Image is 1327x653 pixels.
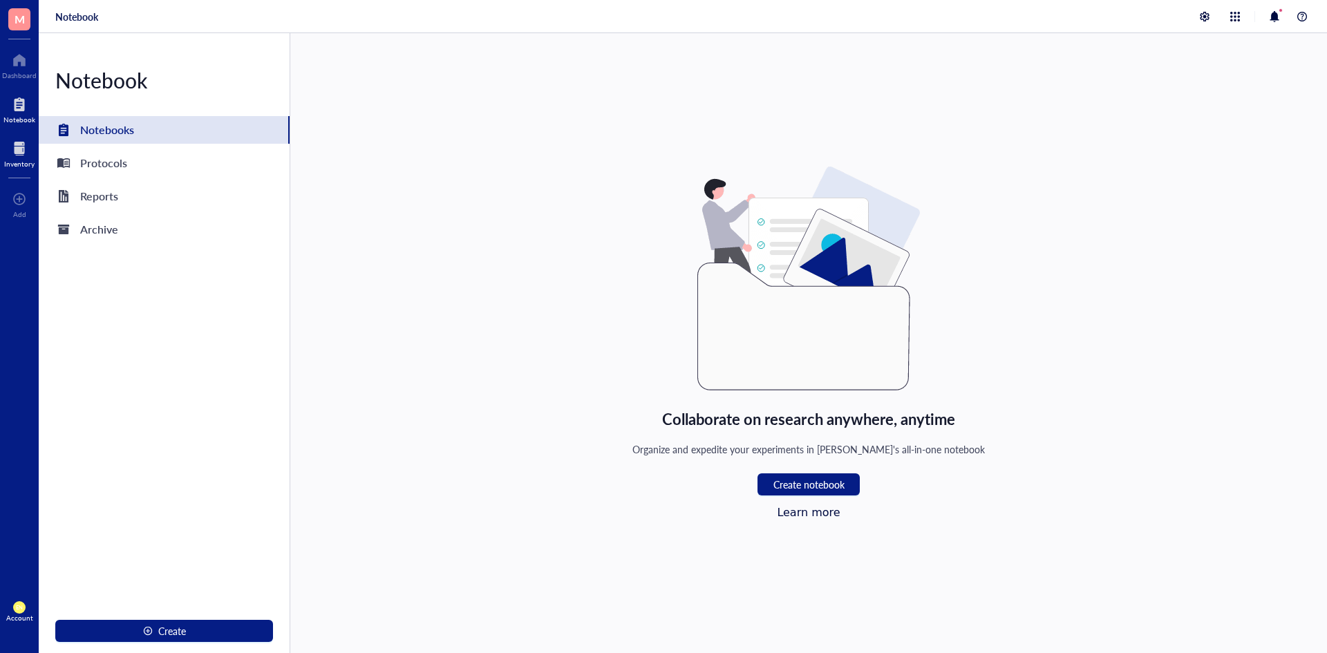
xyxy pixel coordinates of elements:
[773,479,845,490] span: Create notebook
[39,149,290,177] a: Protocols
[80,187,118,206] div: Reports
[757,473,860,495] button: Create notebook
[777,506,840,519] a: Learn more
[662,407,956,430] div: Collaborate on research anywhere, anytime
[2,49,37,79] a: Dashboard
[6,614,33,622] div: Account
[16,604,23,610] span: EN
[3,93,35,124] a: Notebook
[39,182,290,210] a: Reports
[55,10,98,23] a: Notebook
[4,138,35,168] a: Inventory
[2,71,37,79] div: Dashboard
[158,625,186,636] span: Create
[55,620,273,642] button: Create
[3,115,35,124] div: Notebook
[697,167,920,390] img: Empty state
[39,216,290,243] a: Archive
[4,160,35,168] div: Inventory
[632,442,986,457] div: Organize and expedite your experiments in [PERSON_NAME]'s all-in-one notebook
[39,66,290,94] div: Notebook
[13,210,26,218] div: Add
[39,116,290,144] a: Notebooks
[15,10,25,28] span: M
[80,220,118,239] div: Archive
[80,120,134,140] div: Notebooks
[80,153,127,173] div: Protocols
